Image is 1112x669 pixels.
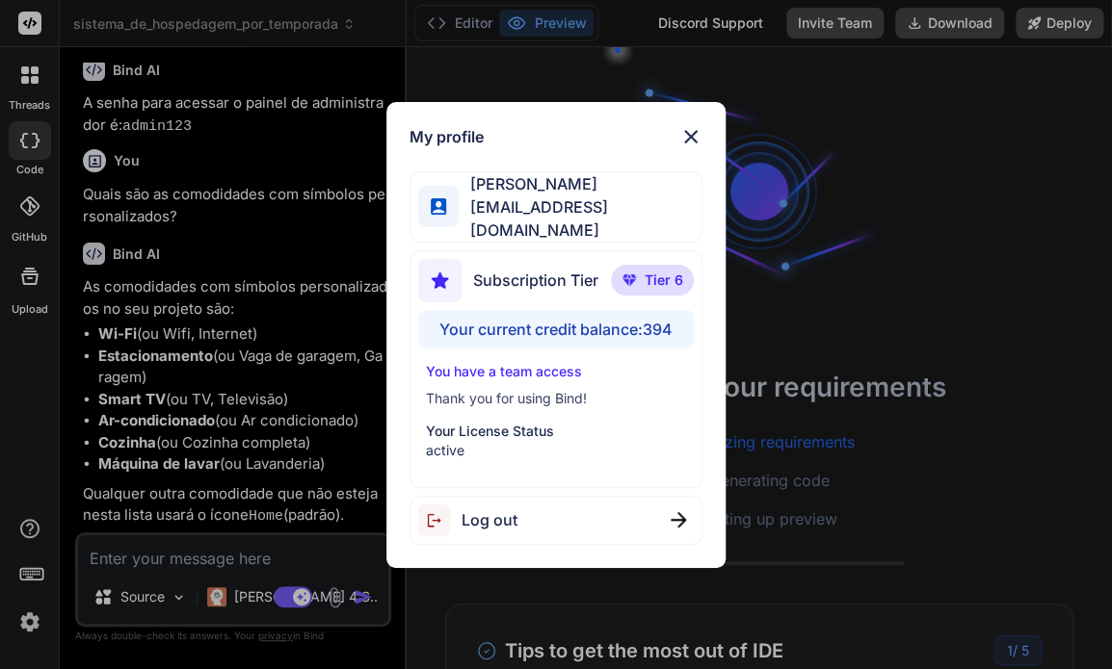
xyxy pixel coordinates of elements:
[418,504,462,536] img: logout
[462,508,517,531] span: Log out
[418,259,462,302] img: subscription
[426,441,687,460] p: active
[671,512,686,527] img: close
[426,389,687,408] p: Thank you for using Bind!
[418,310,695,348] div: Your current credit balance: 394
[622,274,636,286] img: premium
[426,362,687,381] p: You have a team access
[459,172,702,195] span: [PERSON_NAME]
[426,422,687,441] p: Your License Status
[431,198,446,214] img: profile
[473,269,598,292] span: Subscription Tier
[410,125,484,148] h1: My profile
[459,195,702,242] span: [EMAIL_ADDRESS][DOMAIN_NAME]
[679,125,702,148] img: close
[644,270,682,290] span: Tier 6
